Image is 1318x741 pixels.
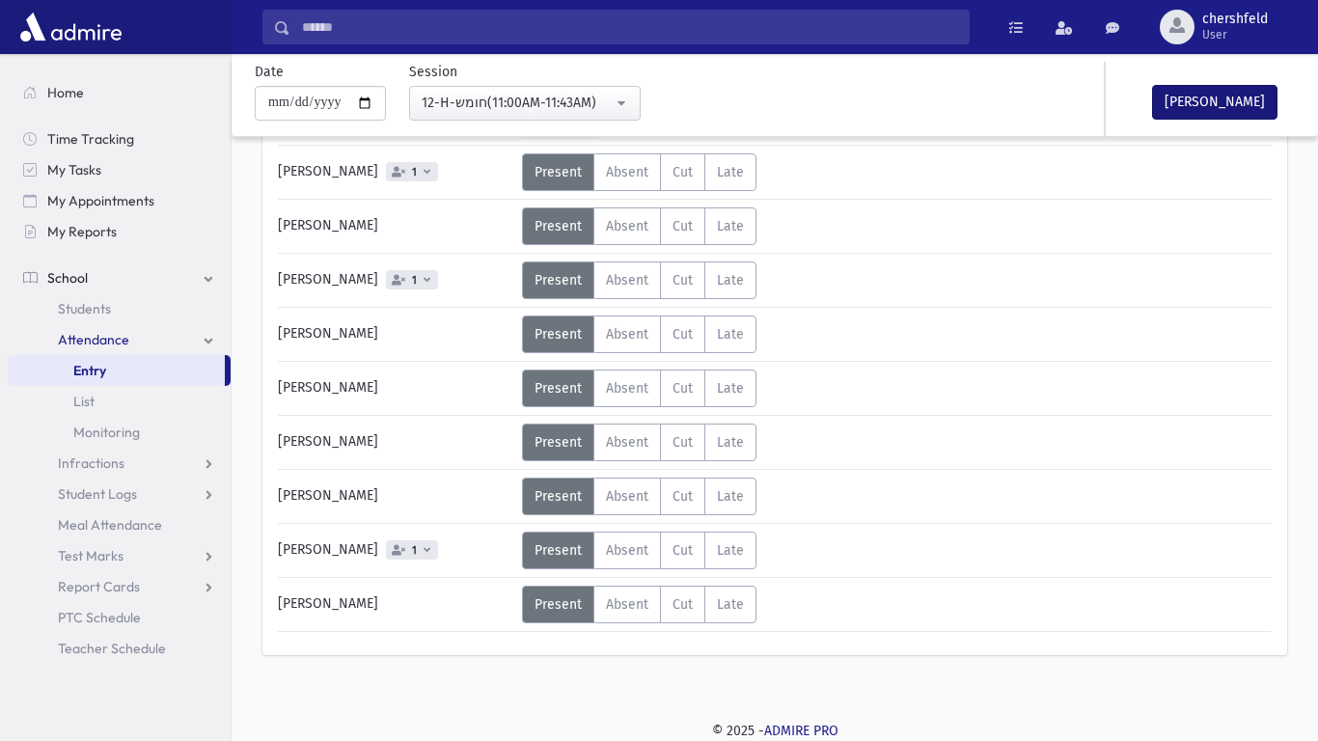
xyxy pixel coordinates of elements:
span: User [1202,27,1268,42]
span: Present [535,542,582,559]
a: Attendance [8,324,231,355]
span: Present [535,380,582,397]
label: Date [255,62,284,82]
span: Cut [673,218,693,234]
span: Present [535,434,582,451]
span: Home [47,84,84,101]
span: Present [535,326,582,343]
span: Report Cards [58,578,140,595]
div: AttTypes [522,261,756,299]
div: [PERSON_NAME] [268,207,522,245]
span: Student Logs [58,485,137,503]
span: Present [535,218,582,234]
a: Teacher Schedule [8,633,231,664]
a: Home [8,77,231,108]
div: AttTypes [522,532,756,569]
a: Report Cards [8,571,231,602]
span: Late [717,218,744,234]
span: 1 [408,544,421,557]
span: Late [717,488,744,505]
div: [PERSON_NAME] [268,478,522,515]
div: [PERSON_NAME] [268,586,522,623]
div: [PERSON_NAME] [268,532,522,569]
div: AttTypes [522,478,756,515]
span: chershfeld [1202,12,1268,27]
span: Absent [606,218,648,234]
span: Absent [606,542,648,559]
div: AttTypes [522,370,756,407]
span: School [47,269,88,287]
span: Present [535,488,582,505]
span: Cut [673,596,693,613]
div: [PERSON_NAME] [268,261,522,299]
span: Students [58,300,111,317]
span: Cut [673,542,693,559]
a: My Tasks [8,154,231,185]
a: Monitoring [8,417,231,448]
a: Student Logs [8,479,231,509]
span: Late [717,596,744,613]
span: Late [717,380,744,397]
span: Meal Attendance [58,516,162,534]
span: 1 [408,274,421,287]
a: My Appointments [8,185,231,216]
div: [PERSON_NAME] [268,424,522,461]
span: My Tasks [47,161,101,178]
span: Cut [673,164,693,180]
span: Test Marks [58,547,124,564]
span: Cut [673,434,693,451]
span: Late [717,272,744,288]
span: Present [535,272,582,288]
span: Attendance [58,331,129,348]
a: Time Tracking [8,123,231,154]
a: PTC Schedule [8,602,231,633]
span: Cut [673,488,693,505]
div: AttTypes [522,316,756,353]
div: AttTypes [522,207,756,245]
a: Entry [8,355,225,386]
div: [PERSON_NAME] [268,316,522,353]
a: Test Marks [8,540,231,571]
a: My Reports [8,216,231,247]
span: Cut [673,380,693,397]
span: Absent [606,326,648,343]
a: School [8,262,231,293]
span: My Reports [47,223,117,240]
span: Late [717,434,744,451]
span: Absent [606,272,648,288]
span: Cut [673,326,693,343]
span: My Appointments [47,192,154,209]
span: 1 [408,166,421,178]
span: Present [535,164,582,180]
span: Late [717,326,744,343]
label: Session [409,62,457,82]
button: [PERSON_NAME] [1152,85,1277,120]
span: Absent [606,164,648,180]
span: List [73,393,95,410]
input: Search [290,10,969,44]
div: © 2025 - [262,721,1287,741]
span: Infractions [58,454,124,472]
span: Absent [606,434,648,451]
button: 12-H-חומש(11:00AM-11:43AM) [409,86,641,121]
span: PTC Schedule [58,609,141,626]
a: Meal Attendance [8,509,231,540]
span: Absent [606,488,648,505]
span: Absent [606,380,648,397]
a: List [8,386,231,417]
span: Late [717,542,744,559]
div: AttTypes [522,153,756,191]
a: Infractions [8,448,231,479]
span: Late [717,164,744,180]
span: Present [535,596,582,613]
div: AttTypes [522,424,756,461]
span: Teacher Schedule [58,640,166,657]
span: Entry [73,362,106,379]
span: Cut [673,272,693,288]
div: [PERSON_NAME] [268,153,522,191]
div: AttTypes [522,586,756,623]
span: Absent [606,596,648,613]
span: Time Tracking [47,130,134,148]
img: AdmirePro [15,8,126,46]
span: Monitoring [73,424,140,441]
